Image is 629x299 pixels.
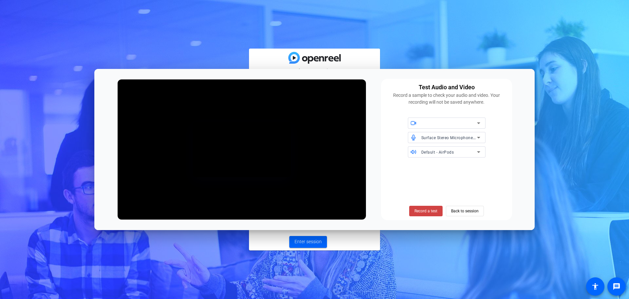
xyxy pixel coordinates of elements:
mat-card-subtitle: Select your settings [249,67,380,74]
div: Record a sample to check your audio and video. Your recording will not be saved anywhere. [385,92,508,106]
button: Record a test [409,206,443,216]
span: Default - AirPods [421,150,454,155]
span: Surface Stereo Microphones (Surface High Definition Audio) [421,135,536,140]
mat-icon: message [613,283,620,290]
span: Enter session [295,238,322,245]
mat-icon: accessibility [591,283,599,290]
button: Back to session [446,206,484,216]
span: Record a test [414,208,437,214]
span: Back to session [451,205,479,217]
div: Test Audio and Video [419,83,475,92]
img: blue-gradient.svg [288,52,341,63]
